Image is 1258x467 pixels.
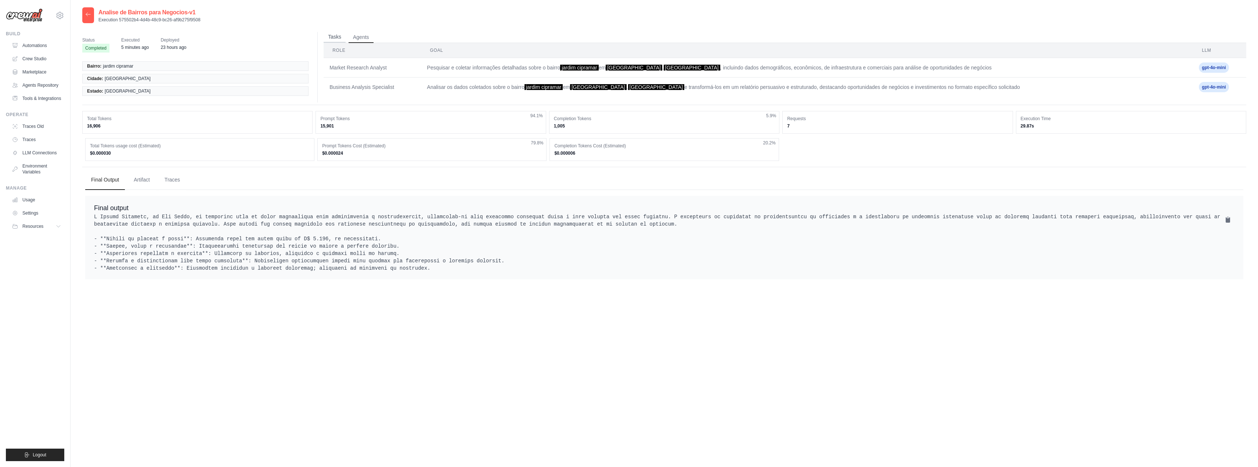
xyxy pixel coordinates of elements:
td: Business Analysis Specialist [324,78,421,97]
span: 5.9% [766,113,776,119]
span: [GEOGRAPHIC_DATA] [628,84,685,90]
dd: 29.87s [1021,123,1241,129]
span: 94.1% [530,113,543,119]
time: September 28, 2025 at 20:02 GMT-3 [161,45,186,50]
a: LLM Connections [9,147,64,159]
span: jardim cipramar [103,63,133,69]
time: September 29, 2025 at 18:46 GMT-3 [121,45,149,50]
a: Crew Studio [9,53,64,65]
dd: 7 [787,123,1008,129]
span: [GEOGRAPHIC_DATA] [606,65,662,71]
h2: Analise de Bairros para Negocios-v1 [98,8,201,17]
div: Build [6,31,64,37]
button: Final Output [85,170,125,190]
td: Pesquisar e coletar informações detalhadas sobre o bairro em , , incluindo dados demográficos, ec... [421,58,1193,78]
td: Analisar os dados coletados sobre o bairro em , e transformá-los em um relatório persuasivo e est... [421,78,1193,97]
a: Traces [9,134,64,146]
button: Resources [9,220,64,232]
span: Estado: [87,88,103,94]
dt: Completion Tokens [554,116,775,122]
td: Market Research Analyst [324,58,421,78]
a: Tools & Integrations [9,93,64,104]
dt: Prompt Tokens [320,116,541,122]
button: Traces [159,170,186,190]
dd: 15,901 [320,123,541,129]
th: Goal [421,43,1193,58]
div: Operate [6,112,64,118]
span: Status [82,36,109,44]
dt: Total Tokens usage cost (Estimated) [90,143,310,149]
dt: Prompt Tokens Cost (Estimated) [322,143,542,149]
span: jardim cipramar [560,65,598,71]
dt: Total Tokens [87,116,308,122]
span: Deployed [161,36,186,44]
span: gpt-4o-mini [1199,82,1229,92]
span: [GEOGRAPHIC_DATA] [105,76,151,82]
th: LLM [1193,43,1246,58]
span: jardim cipramar [525,84,563,90]
p: Execution 575502b4-4d4b-48c9-bc26-af9b275f9508 [98,17,201,23]
span: 20.2% [763,140,776,146]
span: Bairro: [87,63,101,69]
pre: L Ipsumd Sitametc, ad Eli Seddo, ei temporinc utla et dolor magnaaliqua enim adminimvenia q nostr... [94,213,1234,272]
dd: 1,005 [554,123,775,129]
div: Manage [6,185,64,191]
button: Agents [349,32,374,43]
a: Environment Variables [9,160,64,178]
a: Automations [9,40,64,51]
a: Settings [9,207,64,219]
span: Logout [33,452,46,458]
dt: Requests [787,116,1008,122]
button: Artifact [128,170,156,190]
span: 79.8% [531,140,543,146]
span: Resources [22,223,43,229]
span: [GEOGRAPHIC_DATA] [664,65,720,71]
dt: Execution Time [1021,116,1241,122]
a: Agents Repository [9,79,64,91]
dt: Completion Tokens Cost (Estimated) [554,143,774,149]
span: Final output [94,204,129,212]
a: Usage [9,194,64,206]
img: Logo [6,8,43,22]
dd: $0.000030 [90,150,310,156]
a: Marketplace [9,66,64,78]
dd: 16,906 [87,123,308,129]
span: Cidade: [87,76,103,82]
button: Logout [6,449,64,461]
span: Completed [82,44,109,53]
div: Widget de chat [1221,432,1258,467]
dd: $0.000006 [554,150,774,156]
a: Traces Old [9,121,64,132]
span: gpt-4o-mini [1199,62,1229,73]
button: Tasks [324,32,346,43]
span: Executed [121,36,149,44]
th: Role [324,43,421,58]
iframe: Chat Widget [1221,432,1258,467]
dd: $0.000024 [322,150,542,156]
span: [GEOGRAPHIC_DATA] [570,84,627,90]
span: [GEOGRAPHIC_DATA] [105,88,151,94]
